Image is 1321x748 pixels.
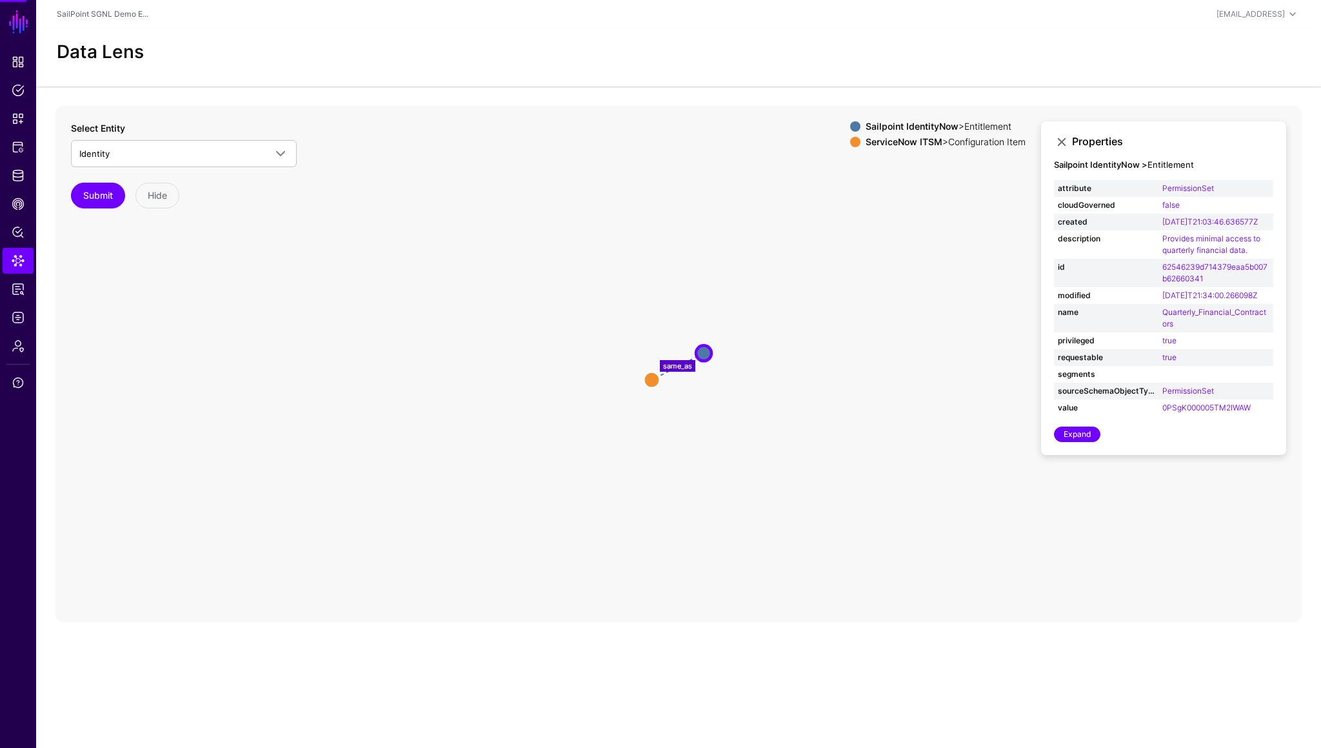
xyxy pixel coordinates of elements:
[1162,307,1266,329] a: Quarterly_Financial_Contractors
[1058,385,1155,397] strong: sourceSchemaObjectType
[8,8,30,36] a: SGNL
[3,191,34,217] a: CAEP Hub
[1162,290,1257,300] a: [DATE]T21:34:00.266098Z
[1058,352,1155,363] strong: requestable
[71,183,125,208] button: Submit
[1058,261,1155,273] strong: id
[57,41,144,63] h2: Data Lens
[71,121,125,135] label: Select Entity
[3,276,34,302] a: Reports
[1162,403,1251,412] a: 0PSgK000005TM2IWAW
[1217,8,1285,20] div: [EMAIL_ADDRESS]
[12,376,25,389] span: Support
[1058,216,1155,228] strong: created
[3,248,34,274] a: Data Lens
[12,84,25,97] span: Policies
[1058,290,1155,301] strong: modified
[1058,307,1155,318] strong: name
[12,311,25,324] span: Logs
[12,169,25,182] span: Identity Data Fabric
[866,136,942,147] strong: ServiceNow ITSM
[1162,262,1267,283] a: 62546239d714379eaa5b007b62660341
[12,339,25,352] span: Admin
[12,112,25,125] span: Snippets
[1162,200,1180,210] a: false
[866,121,958,132] strong: Sailpoint IdentityNow
[3,49,34,75] a: Dashboard
[1058,199,1155,211] strong: cloudGoverned
[12,226,25,239] span: Policy Lens
[1054,427,1100,442] a: Expand
[1058,335,1155,347] strong: privileged
[1162,217,1258,227] a: [DATE]T21:03:46.636577Z
[1058,183,1155,194] strong: attribute
[12,56,25,68] span: Dashboard
[1058,233,1155,245] strong: description
[1072,136,1273,148] h3: Properties
[863,137,1028,147] div: > Configuration Item
[3,163,34,188] a: Identity Data Fabric
[12,283,25,296] span: Reports
[1162,386,1214,396] a: PermissionSet
[1058,402,1155,414] strong: value
[1054,159,1147,170] strong: Sailpoint IdentityNow >
[12,254,25,267] span: Data Lens
[1054,160,1273,170] h4: Entitlement
[1162,183,1214,193] a: PermissionSet
[1058,369,1155,380] strong: segments
[1162,352,1177,362] a: true
[663,361,692,370] text: same_as
[79,148,110,159] span: Identity
[1162,234,1260,255] a: Provides minimal access to quarterly financial data.
[57,9,148,19] a: SailPoint SGNL Demo E...
[3,305,34,330] a: Logs
[3,219,34,245] a: Policy Lens
[3,134,34,160] a: Protected Systems
[863,121,1028,132] div: > Entitlement
[3,106,34,132] a: Snippets
[12,197,25,210] span: CAEP Hub
[3,333,34,359] a: Admin
[1162,336,1177,345] a: true
[3,77,34,103] a: Policies
[135,183,179,208] button: Hide
[12,141,25,154] span: Protected Systems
